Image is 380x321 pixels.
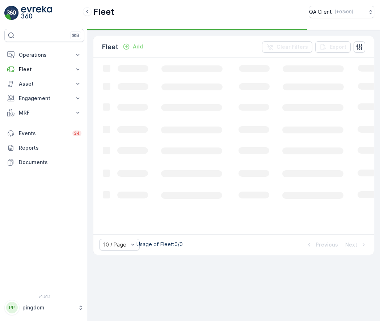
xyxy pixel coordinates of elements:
[305,240,339,249] button: Previous
[19,144,81,151] p: Reports
[19,80,70,87] p: Asset
[22,304,74,311] p: pingdom
[4,300,84,315] button: PPpingdom
[309,6,374,18] button: QA Client(+03:00)
[345,240,368,249] button: Next
[4,141,84,155] a: Reports
[21,6,52,20] img: logo_light-DOdMpM7g.png
[345,241,357,248] p: Next
[4,106,84,120] button: MRF
[335,9,353,15] p: ( +03:00 )
[19,159,81,166] p: Documents
[316,241,338,248] p: Previous
[4,62,84,77] button: Fleet
[4,155,84,170] a: Documents
[4,91,84,106] button: Engagement
[4,77,84,91] button: Asset
[309,8,332,16] p: QA Client
[74,130,80,136] p: 34
[133,43,143,50] p: Add
[19,95,70,102] p: Engagement
[315,41,351,53] button: Export
[19,109,70,116] p: MRF
[72,33,79,38] p: ⌘B
[136,241,183,248] p: Usage of Fleet : 0/0
[102,42,118,52] p: Fleet
[4,6,19,20] img: logo
[19,66,70,73] p: Fleet
[330,43,346,51] p: Export
[19,130,68,137] p: Events
[4,126,84,141] a: Events34
[19,51,70,59] p: Operations
[276,43,308,51] p: Clear Filters
[93,6,114,18] p: Fleet
[4,294,84,299] span: v 1.51.1
[262,41,312,53] button: Clear Filters
[120,42,146,51] button: Add
[6,302,18,313] div: PP
[4,48,84,62] button: Operations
